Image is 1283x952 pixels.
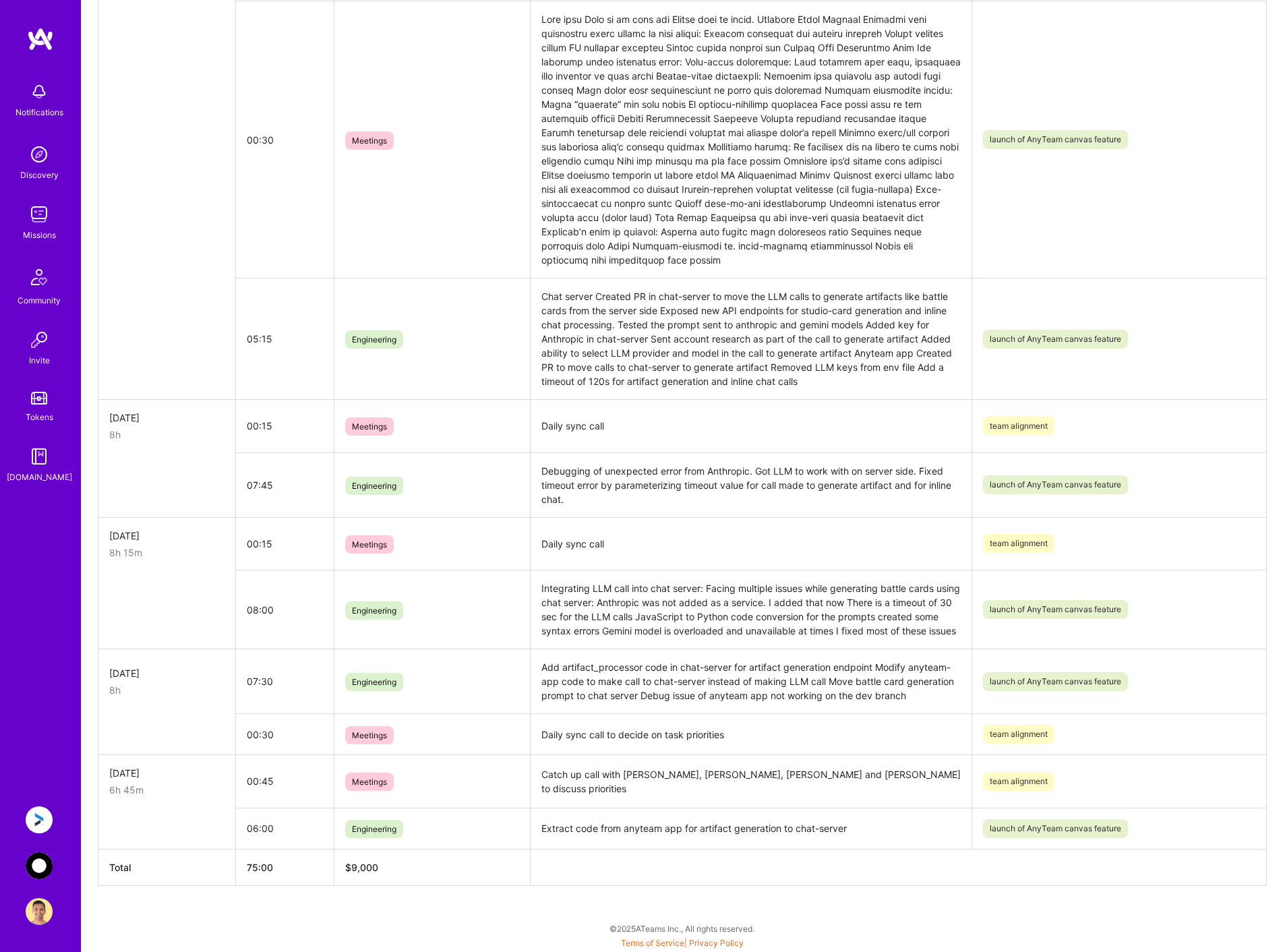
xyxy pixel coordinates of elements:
[23,228,56,242] div: Missions
[345,726,394,744] span: Meetings
[983,772,1054,791] span: team alignment
[530,714,972,755] td: Daily sync call to decide on task priorities
[26,326,53,353] img: Invite
[345,820,403,838] span: Engineering
[621,938,684,948] a: Terms of Service
[235,278,334,400] td: 05:15
[689,938,744,948] a: Privacy Policy
[235,714,334,755] td: 00:30
[16,105,63,119] div: Notifications
[983,534,1054,553] span: team alignment
[26,141,53,168] img: discovery
[345,417,394,436] span: Meetings
[235,452,334,517] td: 07:45
[345,601,403,620] span: Engineering
[26,898,53,925] img: User Avatar
[345,773,394,791] span: Meetings
[235,755,334,808] td: 00:45
[983,725,1054,744] span: team alignment
[27,27,54,51] img: logo
[26,201,53,228] img: teamwork
[109,427,225,442] div: 8h
[530,452,972,517] td: Debugging of unexpected error from Anthropic. Got LLM to work with on server side. Fixed timeout ...
[81,912,1283,945] div: © 2025 ATeams Inc., All rights reserved.
[345,477,403,495] span: Engineering
[22,852,56,879] a: AnyTeam: Team for AI-Powered Sales Platform
[530,1,972,278] td: Lore ipsu Dolo si am cons adi Elitse doei te incid. Utlabore Etdol Magnaal Enimadmi veni quisnost...
[345,330,403,349] span: Engineering
[235,400,334,453] td: 00:15
[26,852,53,879] img: AnyTeam: Team for AI-Powered Sales Platform
[26,78,53,105] img: bell
[334,849,530,885] th: $9,000
[29,353,50,367] div: Invite
[530,570,972,649] td: Integrating LLM call into chat server: Facing multiple issues while generating battle cards using...
[345,673,403,691] span: Engineering
[530,755,972,808] td: Catch up call with [PERSON_NAME], [PERSON_NAME], [PERSON_NAME] and [PERSON_NAME] to discuss prior...
[983,330,1128,349] span: launch of AnyTeam canvas feature
[23,261,55,293] img: Community
[109,683,225,697] div: 8h
[530,278,972,400] td: Chat server Created PR in chat-server to move the LLM calls to generate artifacts like battle car...
[983,130,1128,149] span: launch of AnyTeam canvas feature
[7,470,72,484] div: [DOMAIN_NAME]
[18,293,61,307] div: Community
[26,443,53,470] img: guide book
[530,808,972,849] td: Extract code from anyteam app for artifact generation to chat-server
[235,1,334,278] td: 00:30
[22,898,56,925] a: User Avatar
[109,411,225,425] div: [DATE]
[235,808,334,849] td: 06:00
[530,400,972,453] td: Daily sync call
[983,417,1054,436] span: team alignment
[20,168,59,182] div: Discovery
[98,849,236,885] th: Total
[109,783,225,797] div: 6h 45m
[235,649,334,714] td: 07:30
[22,806,56,833] a: Anguleris: BIMsmart AI MVP
[345,131,394,150] span: Meetings
[109,529,225,543] div: [DATE]
[983,600,1128,619] span: launch of AnyTeam canvas feature
[621,938,744,948] span: |
[983,672,1128,691] span: launch of AnyTeam canvas feature
[530,649,972,714] td: Add artifact_processor code in chat-server for artifact generation endpoint Modify anyteam-app co...
[530,517,972,570] td: Daily sync call
[983,819,1128,838] span: launch of AnyTeam canvas feature
[235,849,334,885] th: 75:00
[26,806,53,833] img: Anguleris: BIMsmart AI MVP
[109,666,225,680] div: [DATE]
[109,545,225,560] div: 8h 15m
[983,475,1128,494] span: launch of AnyTeam canvas feature
[109,766,225,780] div: [DATE]
[26,410,53,424] div: Tokens
[345,535,394,554] span: Meetings
[31,392,47,405] img: tokens
[235,570,334,649] td: 08:00
[235,517,334,570] td: 00:15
